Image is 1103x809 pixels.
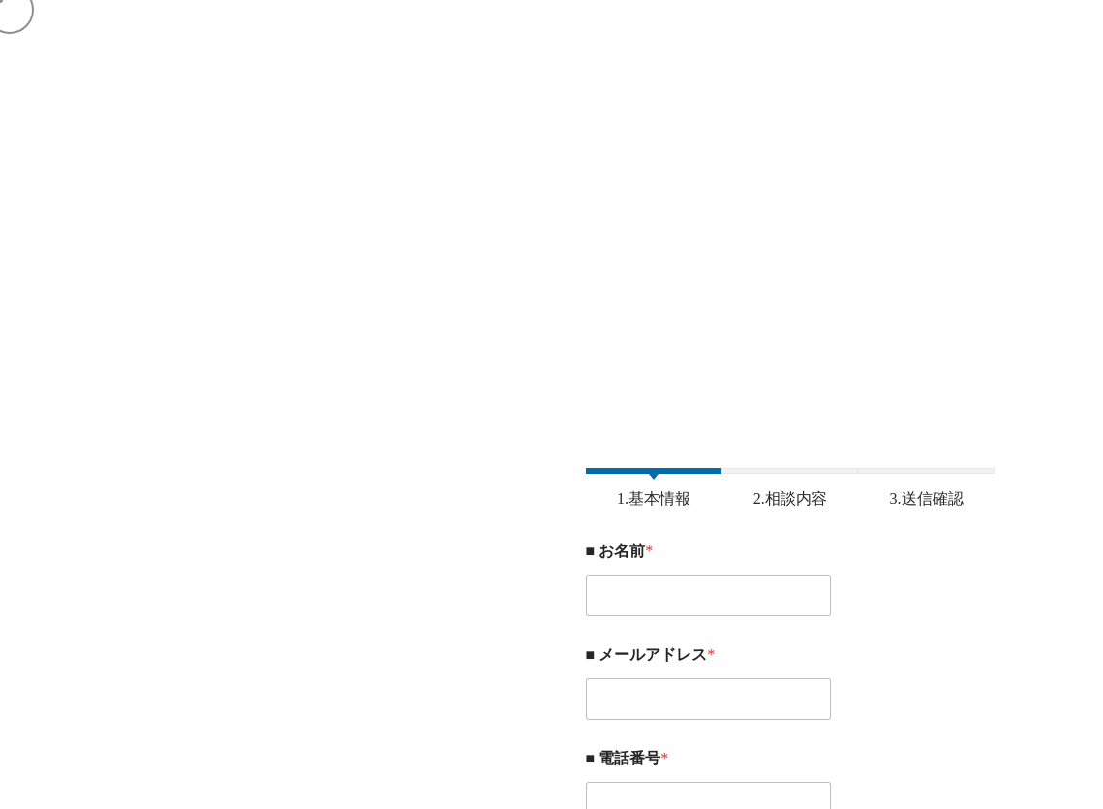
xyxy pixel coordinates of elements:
[721,468,858,474] span: 2
[586,542,996,560] label: ■ お名前
[586,468,722,474] span: 1
[586,645,996,664] label: ■ メールアドレス
[602,489,705,508] span: 1.基本情報
[739,489,842,508] span: 2.相談内容
[858,468,995,474] span: 3
[875,489,978,508] span: 3.送信確認
[586,749,996,767] label: ■ 電話番号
